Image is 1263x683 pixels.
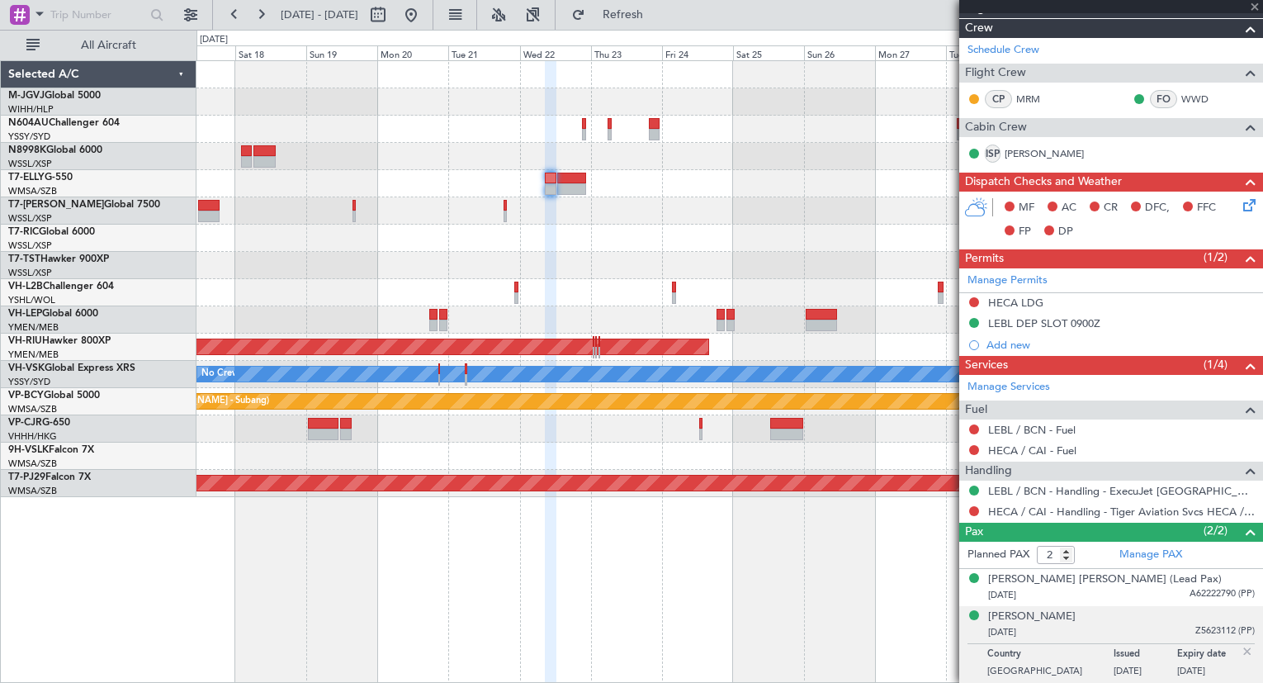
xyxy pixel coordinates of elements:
[967,273,1048,289] a: Manage Permits
[8,309,98,319] a: VH-LEPGlobal 6000
[8,254,109,264] a: T7-TSTHawker 900XP
[164,45,235,60] div: Fri 17
[967,379,1050,396] a: Manage Services
[988,505,1255,519] a: HECA / CAI - Handling - Tiger Aviation Svcs HECA / CAI
[8,212,52,225] a: WSSL/XSP
[1190,587,1255,601] span: A62222790 (PP)
[520,45,591,60] div: Wed 22
[8,391,100,401] a: VP-BCYGlobal 5000
[988,316,1100,330] div: LEBL DEP SLOT 0900Z
[235,45,306,60] div: Sat 18
[8,403,57,415] a: WMSA/SZB
[8,282,114,292] a: VH-L2BChallenger 604
[1204,522,1228,539] span: (2/2)
[18,32,179,59] button: All Aircraft
[986,338,1255,352] div: Add new
[1177,665,1241,681] p: [DATE]
[965,118,1027,137] span: Cabin Crew
[1177,648,1241,665] p: Expiry date
[946,45,1017,60] div: Tue 28
[1019,200,1034,216] span: MF
[1119,547,1182,563] a: Manage PAX
[1195,624,1255,638] span: Z5623112 (PP)
[8,336,111,346] a: VH-RIUHawker 800XP
[985,145,1000,163] div: ISP
[8,309,42,319] span: VH-LEP
[1019,224,1031,240] span: FP
[8,336,42,346] span: VH-RIU
[662,45,733,60] div: Fri 24
[8,158,52,170] a: WSSL/XSP
[8,472,91,482] a: T7-PJ29Falcon 7X
[1016,92,1053,107] a: MRM
[8,363,45,373] span: VH-VSK
[8,227,95,237] a: T7-RICGlobal 6000
[988,423,1076,437] a: LEBL / BCN - Fuel
[8,145,102,155] a: N8998KGlobal 6000
[965,401,987,420] span: Fuel
[591,45,662,60] div: Thu 23
[281,7,358,22] span: [DATE] - [DATE]
[1114,665,1177,681] p: [DATE]
[50,2,145,27] input: Trip Number
[988,484,1255,498] a: LEBL / BCN - Handling - ExecuJet [GEOGRAPHIC_DATA] [PERSON_NAME]/BCN
[985,90,1012,108] div: CP
[733,45,804,60] div: Sat 25
[1058,224,1073,240] span: DP
[965,462,1012,481] span: Handling
[8,227,39,237] span: T7-RIC
[8,282,43,292] span: VH-L2B
[8,472,45,482] span: T7-PJ29
[8,267,52,279] a: WSSL/XSP
[8,173,73,183] a: T7-ELLYG-550
[1240,644,1255,659] img: close
[8,430,57,443] a: VHHH/HKG
[8,458,57,470] a: WMSA/SZB
[564,2,663,28] button: Refresh
[1062,200,1076,216] span: AC
[1104,200,1118,216] span: CR
[804,45,875,60] div: Sun 26
[965,249,1004,268] span: Permits
[965,356,1008,375] span: Services
[988,626,1016,638] span: [DATE]
[988,609,1076,625] div: [PERSON_NAME]
[8,418,42,428] span: VP-CJR
[8,321,59,334] a: YMEN/MEB
[967,42,1039,59] a: Schedule Crew
[8,240,52,252] a: WSSL/XSP
[965,523,983,542] span: Pax
[8,91,101,101] a: M-JGVJGlobal 5000
[8,118,120,128] a: N604AUChallenger 604
[987,648,1114,665] p: Country
[8,445,49,455] span: 9H-VSLK
[8,485,57,497] a: WMSA/SZB
[8,200,160,210] a: T7-[PERSON_NAME]Global 7500
[201,362,239,387] div: No Crew
[8,185,57,197] a: WMSA/SZB
[8,418,70,428] a: VP-CJRG-650
[988,443,1076,458] a: HECA / CAI - Fuel
[965,64,1026,83] span: Flight Crew
[8,103,54,116] a: WIHH/HLP
[200,33,228,47] div: [DATE]
[965,19,993,38] span: Crew
[8,391,44,401] span: VP-BCY
[8,173,45,183] span: T7-ELLY
[988,572,1222,588] div: [PERSON_NAME] [PERSON_NAME] (Lead Pax)
[8,254,40,264] span: T7-TST
[8,363,135,373] a: VH-VSKGlobal Express XRS
[43,40,174,51] span: All Aircraft
[987,665,1114,681] p: [GEOGRAPHIC_DATA]
[8,145,46,155] span: N8998K
[448,45,519,60] div: Tue 21
[8,349,59,361] a: YMEN/MEB
[1005,146,1084,161] a: [PERSON_NAME]
[8,91,45,101] span: M-JGVJ
[1204,356,1228,373] span: (1/4)
[988,589,1016,601] span: [DATE]
[377,45,448,60] div: Mon 20
[988,296,1043,310] div: HECA LDG
[967,547,1029,563] label: Planned PAX
[1114,648,1177,665] p: Issued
